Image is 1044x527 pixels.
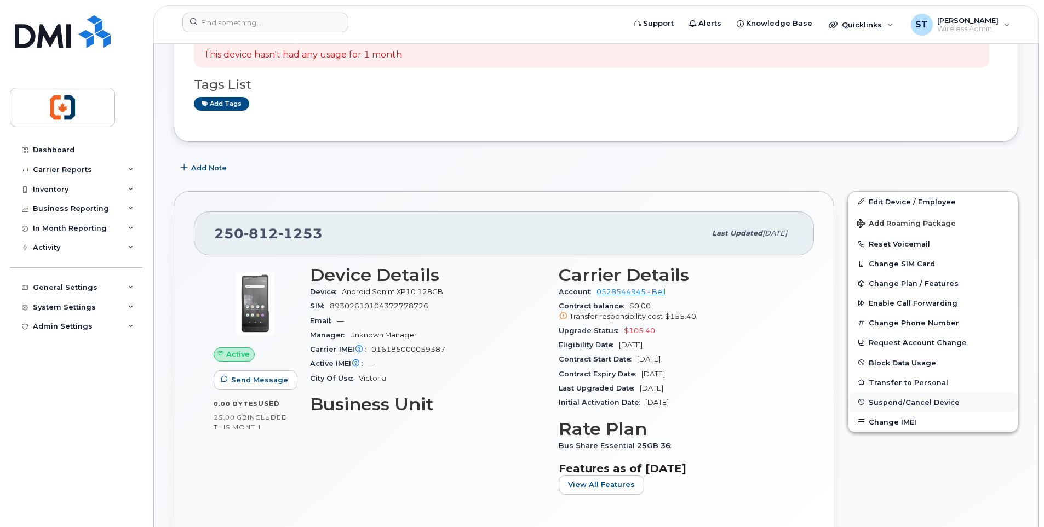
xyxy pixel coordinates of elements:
[214,400,258,408] span: 0.00 Bytes
[848,412,1018,432] button: Change IMEI
[869,398,960,406] span: Suspend/Cancel Device
[214,225,323,242] span: 250
[915,18,928,31] span: ST
[848,192,1018,211] a: Edit Device / Employee
[643,18,674,29] span: Support
[222,271,288,336] img: image20231002-3703462-16o6i1x.jpeg
[848,211,1018,234] button: Add Roaming Package
[937,25,999,33] span: Wireless Admin
[681,13,729,35] a: Alerts
[310,359,368,368] span: Active IMEI
[214,413,288,431] span: included this month
[857,219,956,230] span: Add Roaming Package
[559,355,637,363] span: Contract Start Date
[626,13,681,35] a: Support
[848,293,1018,313] button: Enable Call Forwarding
[258,399,280,408] span: used
[310,345,371,353] span: Carrier IMEI
[559,370,641,378] span: Contract Expiry Date
[848,313,1018,333] button: Change Phone Number
[848,234,1018,254] button: Reset Voicemail
[350,331,417,339] span: Unknown Manager
[368,359,375,368] span: —
[330,302,428,310] span: 89302610104372778726
[231,375,288,385] span: Send Message
[937,16,999,25] span: [PERSON_NAME]
[359,374,386,382] span: Victoria
[310,265,546,285] h3: Device Details
[848,254,1018,273] button: Change SIM Card
[869,279,959,288] span: Change Plan / Features
[194,78,998,91] h3: Tags List
[310,317,337,325] span: Email
[645,398,669,406] span: [DATE]
[559,288,596,296] span: Account
[194,97,249,111] a: Add tags
[640,384,663,392] span: [DATE]
[559,398,645,406] span: Initial Activation Date
[746,18,812,29] span: Knowledge Base
[310,394,546,414] h3: Business Unit
[204,49,402,61] p: This device hasn't had any usage for 1 month
[641,370,665,378] span: [DATE]
[665,312,696,320] span: $155.40
[559,419,794,439] h3: Rate Plan
[559,442,676,450] span: Bus Share Essential 25GB 36
[698,18,721,29] span: Alerts
[848,353,1018,373] button: Block Data Usage
[848,392,1018,412] button: Suspend/Cancel Device
[624,326,655,335] span: $105.40
[559,326,624,335] span: Upgrade Status
[214,414,248,421] span: 25.00 GB
[596,288,666,296] a: 0528544945 - Bell
[869,299,957,307] span: Enable Call Forwarding
[821,14,901,36] div: Quicklinks
[310,288,342,296] span: Device
[712,229,762,237] span: Last updated
[559,341,619,349] span: Eligibility Date
[310,302,330,310] span: SIM
[559,384,640,392] span: Last Upgraded Date
[226,349,250,359] span: Active
[310,331,350,339] span: Manager
[848,333,1018,352] button: Request Account Change
[182,13,348,32] input: Find something...
[214,370,297,390] button: Send Message
[174,158,236,178] button: Add Note
[848,373,1018,392] button: Transfer to Personal
[903,14,1018,36] div: Svetlana Tourkova
[310,374,359,382] span: City Of Use
[637,355,661,363] span: [DATE]
[570,312,663,320] span: Transfer responsibility cost
[559,265,794,285] h3: Carrier Details
[342,288,443,296] span: Android Sonim XP10 128GB
[371,345,445,353] span: 016185000059387
[559,475,644,495] button: View All Features
[762,229,787,237] span: [DATE]
[559,302,629,310] span: Contract balance
[244,225,278,242] span: 812
[559,462,794,475] h3: Features as of [DATE]
[278,225,323,242] span: 1253
[337,317,344,325] span: —
[619,341,643,349] span: [DATE]
[848,273,1018,293] button: Change Plan / Features
[842,20,882,29] span: Quicklinks
[568,479,635,490] span: View All Features
[191,163,227,173] span: Add Note
[729,13,820,35] a: Knowledge Base
[559,302,794,322] span: $0.00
